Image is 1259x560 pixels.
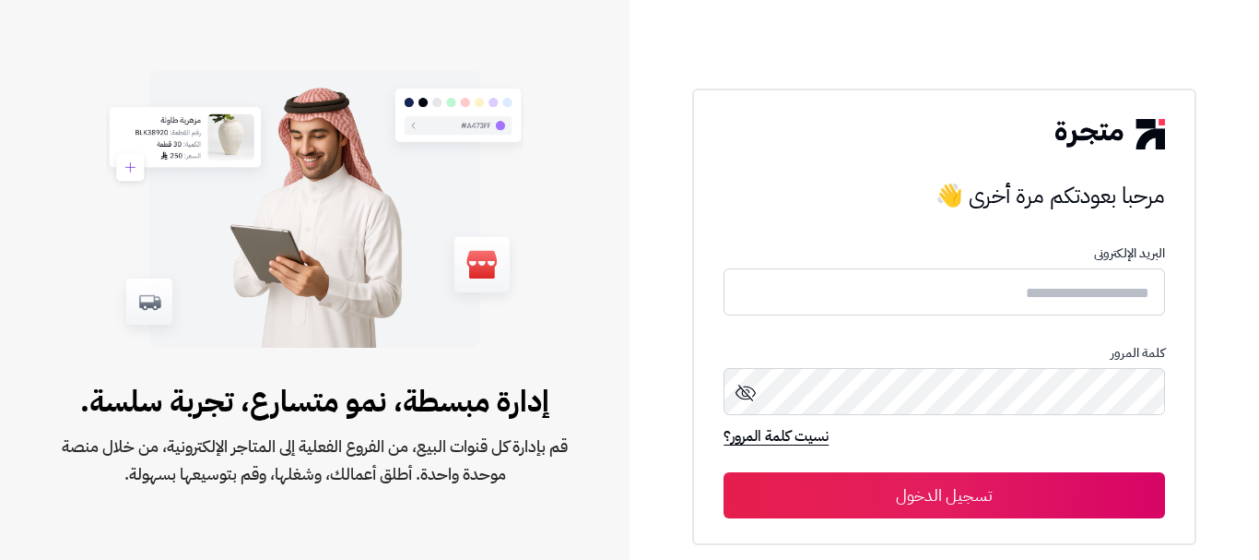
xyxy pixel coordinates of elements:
[724,472,1164,518] button: تسجيل الدخول
[724,425,829,451] a: نسيت كلمة المرور؟
[59,433,571,488] span: قم بإدارة كل قنوات البيع، من الفروع الفعلية إلى المتاجر الإلكترونية، من خلال منصة موحدة واحدة. أط...
[724,246,1164,261] p: البريد الإلكترونى
[1055,119,1164,149] img: logo-2.png
[724,177,1164,214] h3: مرحبا بعودتكم مرة أخرى 👋
[59,379,571,423] span: إدارة مبسطة، نمو متسارع، تجربة سلسة.
[724,346,1164,361] p: كلمة المرور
